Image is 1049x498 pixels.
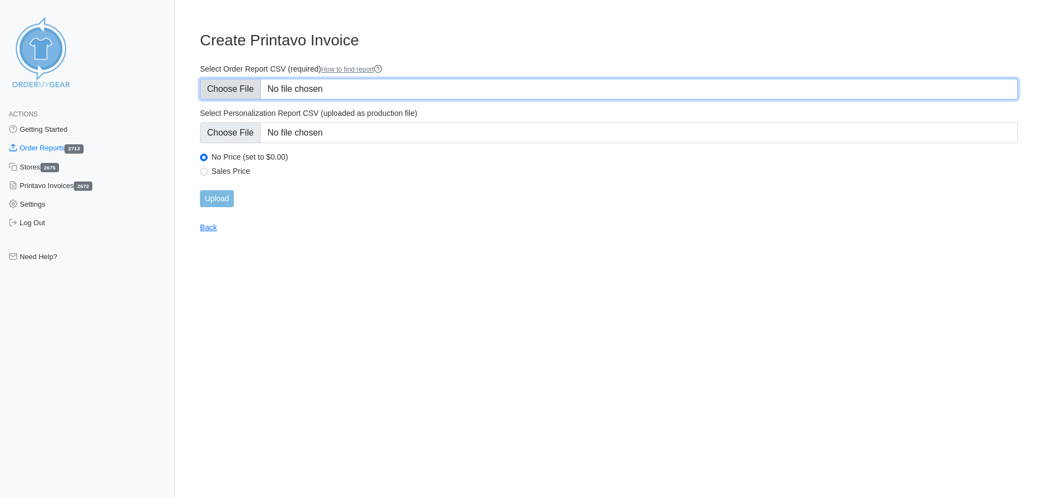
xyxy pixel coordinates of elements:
[200,223,217,232] a: Back
[64,144,83,154] span: 2713
[200,108,1018,118] label: Select Personalization Report CSV (uploaded as production file)
[321,66,383,73] a: How to find report
[200,31,1018,50] h3: Create Printavo Invoice
[200,64,1018,74] label: Select Order Report CSV (required)
[211,152,1018,162] label: No Price (set to $0.00)
[211,166,1018,176] label: Sales Price
[40,163,59,172] span: 2675
[200,190,234,207] input: Upload
[74,181,92,191] span: 2672
[9,110,38,118] span: Actions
